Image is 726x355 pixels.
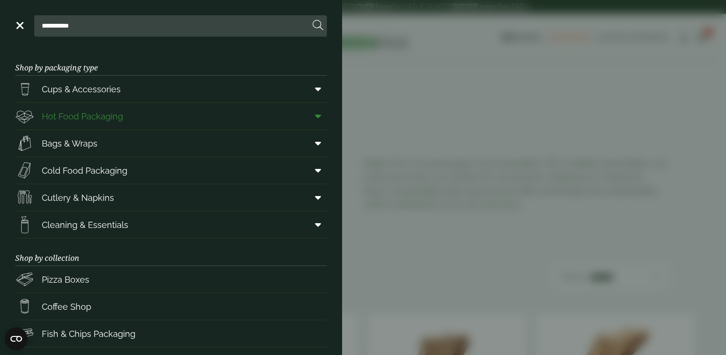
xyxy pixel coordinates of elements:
img: Sandwich_box.svg [15,161,34,180]
img: HotDrink_paperCup.svg [15,297,34,316]
a: Cold Food Packaging [15,157,327,184]
img: FishNchip_box.svg [15,324,34,343]
button: Open CMP widget [5,327,28,350]
span: Bags & Wraps [42,137,97,150]
a: Cleaning & Essentials [15,211,327,238]
img: Pizza_boxes.svg [15,270,34,289]
span: Cleaning & Essentials [42,218,128,231]
a: Coffee Shop [15,293,327,320]
img: Paper_carriers.svg [15,134,34,153]
img: open-wipe.svg [15,215,34,234]
img: Deli_box.svg [15,107,34,126]
span: Hot Food Packaging [42,110,123,123]
a: Pizza Boxes [15,266,327,293]
a: Cups & Accessories [15,76,327,102]
span: Cups & Accessories [42,83,121,96]
span: Pizza Boxes [42,273,89,286]
a: Hot Food Packaging [15,103,327,129]
img: PintNhalf_cup.svg [15,79,34,99]
span: Coffee Shop [42,300,91,313]
h3: Shop by collection [15,238,327,266]
h3: Shop by packaging type [15,48,327,76]
a: Fish & Chips Packaging [15,320,327,347]
a: Cutlery & Napkins [15,184,327,211]
a: Bags & Wraps [15,130,327,157]
span: Cutlery & Napkins [42,191,114,204]
img: Cutlery.svg [15,188,34,207]
span: Fish & Chips Packaging [42,327,135,340]
span: Cold Food Packaging [42,164,127,177]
